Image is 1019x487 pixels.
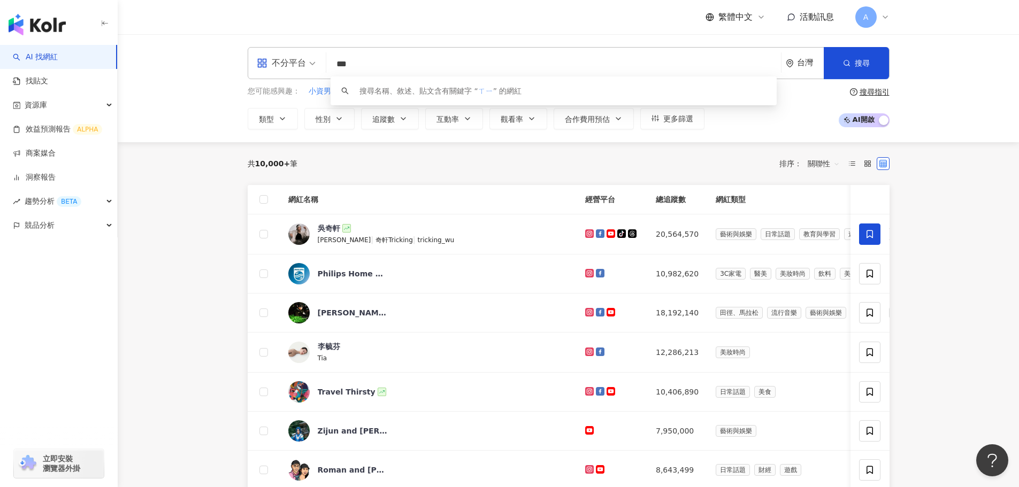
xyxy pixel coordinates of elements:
[844,228,865,240] span: 遊戲
[13,148,56,159] a: 商案媒合
[860,88,890,96] div: 搜尋指引
[761,228,795,240] span: 日常話題
[767,307,801,319] span: 流行音樂
[707,185,949,214] th: 網紅類型
[318,386,376,397] div: Travel Thirsty
[716,386,750,398] span: 日常話題
[25,189,81,213] span: 趨勢分析
[372,115,395,123] span: 追蹤數
[14,449,104,478] a: chrome extension立即安裝 瀏覽器外掛
[824,47,889,79] button: 搜尋
[359,85,522,97] div: 搜尋名稱、敘述、貼文含有關鍵字 “ ” 的網紅
[259,115,274,123] span: 類型
[288,302,310,323] img: KOL Avatar
[799,228,840,240] span: 教育與學習
[318,236,371,244] span: [PERSON_NAME]
[318,307,387,318] div: [PERSON_NAME] [PERSON_NAME]
[288,420,310,442] img: KOL Avatar
[797,58,824,67] div: 台灣
[647,373,707,412] td: 10,406,890
[288,341,569,364] a: KOL Avatar李毓芬Tia
[288,342,310,363] img: KOL Avatar
[814,268,836,280] span: 飲料
[663,114,693,123] span: 更多篩選
[318,354,327,362] span: Tia
[413,235,418,244] span: |
[13,76,48,87] a: 找貼文
[308,86,332,97] button: 小資男
[647,254,707,293] td: 10,982,620
[863,11,869,23] span: A
[25,213,55,237] span: 競品分析
[647,214,707,254] td: 20,564,570
[371,235,376,244] span: |
[288,263,310,284] img: KOL Avatar
[288,459,310,481] img: KOL Avatar
[288,381,310,403] img: KOL Avatar
[309,86,331,97] span: 小資男
[418,236,455,244] span: tricking_wu
[248,159,298,168] div: 共 筆
[806,307,846,319] span: 藝術與娛樂
[57,196,81,207] div: BETA
[718,11,753,23] span: 繁體中文
[304,108,355,129] button: 性別
[716,228,756,240] span: 藝術與娛樂
[288,302,569,323] a: KOL Avatar[PERSON_NAME] [PERSON_NAME]
[13,172,56,183] a: 洞察報告
[716,268,746,280] span: 3C家電
[565,115,610,123] span: 合作費用預估
[850,88,857,96] span: question-circle
[248,86,300,97] span: 您可能感興趣：
[43,454,80,473] span: 立即安裝 瀏覽器外掛
[716,464,750,476] span: 日常話題
[716,307,763,319] span: 田徑、馬拉松
[489,108,547,129] button: 觀看率
[318,426,387,436] div: Zijun and [PERSON_NAME]
[255,159,290,168] span: 10,000+
[361,108,419,129] button: 追蹤數
[800,12,834,22] span: 活動訊息
[425,108,483,129] button: 互動率
[976,444,1008,476] iframe: Help Scout Beacon - Open
[647,412,707,451] td: 7,950,000
[288,223,569,245] a: KOL Avatar吳奇軒[PERSON_NAME]|奇軒Tricking|tricking_wu
[280,185,577,214] th: 網紅名稱
[248,108,298,129] button: 類型
[318,268,387,279] div: Philips Home Living Taiwan
[776,268,810,280] span: 美妝時尚
[855,59,870,67] span: 搜尋
[288,263,569,284] a: KOL AvatarPhilips Home Living Taiwan
[257,55,306,72] div: 不分平台
[17,455,38,472] img: chrome extension
[318,223,340,234] div: 吳奇軒
[288,381,569,403] a: KOL AvatarTravel Thirsty
[318,465,387,475] div: Roman and [PERSON_NAME]
[840,268,861,280] span: 美食
[786,59,794,67] span: environment
[288,420,569,442] a: KOL AvatarZijun and [PERSON_NAME]
[288,223,310,245] img: KOL Avatar
[754,464,776,476] span: 財經
[341,87,349,95] span: search
[13,52,58,63] a: searchAI 找網紅
[716,425,756,437] span: 藝術與娛樂
[647,333,707,373] td: 12,286,213
[318,341,340,352] div: 李毓芬
[316,115,331,123] span: 性別
[647,185,707,214] th: 總追蹤數
[501,115,523,123] span: 觀看率
[780,464,801,476] span: 遊戲
[436,115,459,123] span: 互動率
[577,185,647,214] th: 經營平台
[13,198,20,205] span: rise
[554,108,634,129] button: 合作費用預估
[478,87,493,95] span: ㄒㄧ
[13,124,102,135] a: 效益預測報告ALPHA
[288,459,569,481] a: KOL AvatarRoman and [PERSON_NAME]
[9,14,66,35] img: logo
[647,293,707,333] td: 18,192,140
[754,386,776,398] span: 美食
[640,108,704,129] button: 更多篩選
[25,93,47,117] span: 資源庫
